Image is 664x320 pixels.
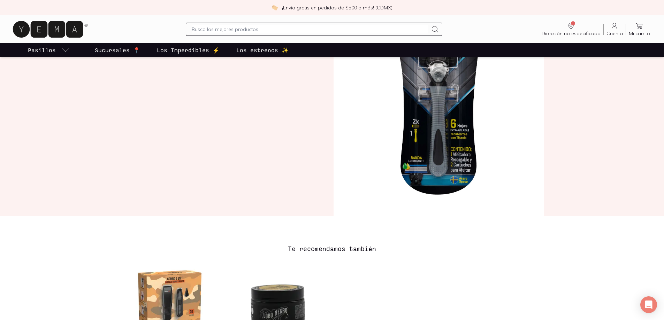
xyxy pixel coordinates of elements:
[640,296,657,313] div: Open Intercom Messenger
[235,43,290,57] a: Los estrenos ✨
[604,22,626,37] a: Cuenta
[155,43,221,57] a: Los Imperdibles ⚡️
[629,30,650,37] span: Mi carrito
[192,25,428,33] input: Busca los mejores productos
[542,30,601,37] span: Dirección no especificada
[26,43,71,57] a: pasillo-todos-link
[334,5,544,216] img: Rastrillo Recargable VONT MEN
[93,43,142,57] a: Sucursales 📍
[120,244,544,253] h3: Te recomendamos también
[272,5,278,11] img: check
[539,22,603,37] a: Dirección no especificada
[157,46,220,54] p: Los Imperdibles ⚡️
[236,46,289,54] p: Los estrenos ✨
[626,22,653,37] a: Mi carrito
[606,30,623,37] span: Cuenta
[95,46,140,54] p: Sucursales 📍
[282,4,392,11] p: ¡Envío gratis en pedidos de $500 o más! (CDMX)
[28,46,56,54] p: Pasillos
